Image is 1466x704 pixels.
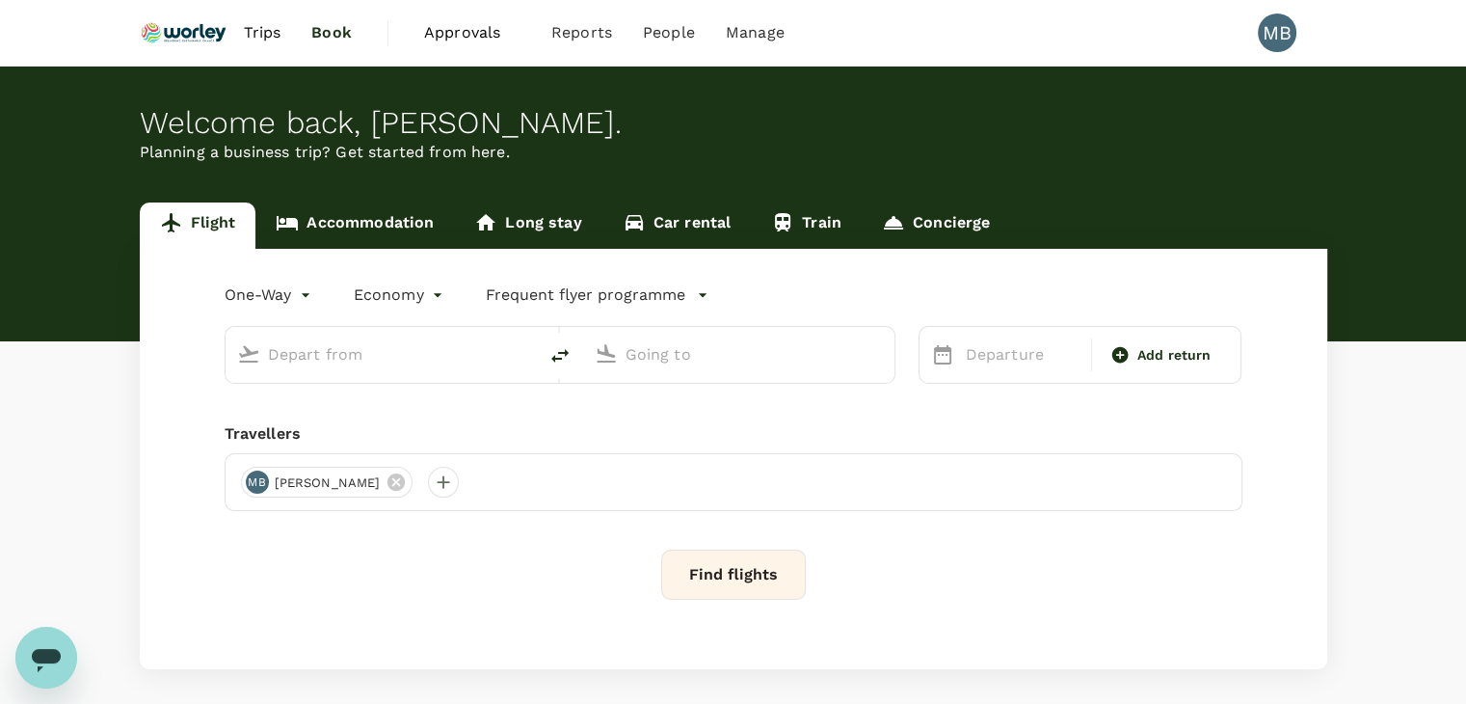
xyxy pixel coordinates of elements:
span: [PERSON_NAME] [263,474,392,493]
a: Car rental [602,203,752,249]
span: Manage [726,21,785,44]
button: Frequent flyer programme [486,284,708,307]
div: MB [1258,14,1296,52]
a: Train [751,203,862,249]
a: Concierge [862,203,1010,249]
input: Depart from [268,339,496,369]
iframe: Button to launch messaging window [15,627,77,689]
div: One-Way [225,280,315,311]
a: Flight [140,203,256,249]
p: Frequent flyer programme [486,284,685,307]
p: Planning a business trip? Get started from here. [140,141,1327,164]
div: MB [246,471,269,494]
div: Economy [354,280,447,311]
span: Book [311,21,352,44]
span: Trips [243,21,280,44]
input: Going to [626,339,854,369]
span: People [643,21,695,44]
button: delete [537,333,583,379]
p: Departure [966,343,1080,366]
div: Travellers [225,422,1242,446]
div: Welcome back , [PERSON_NAME] . [140,105,1327,141]
button: Open [523,352,527,356]
span: Add return [1137,345,1212,366]
span: Reports [551,21,612,44]
button: Find flights [661,550,806,600]
a: Accommodation [255,203,454,249]
div: MB[PERSON_NAME] [241,467,413,498]
button: Open [881,352,885,356]
img: Ranhill Worley Sdn Bhd [140,12,228,54]
a: Long stay [454,203,601,249]
span: Approvals [424,21,520,44]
